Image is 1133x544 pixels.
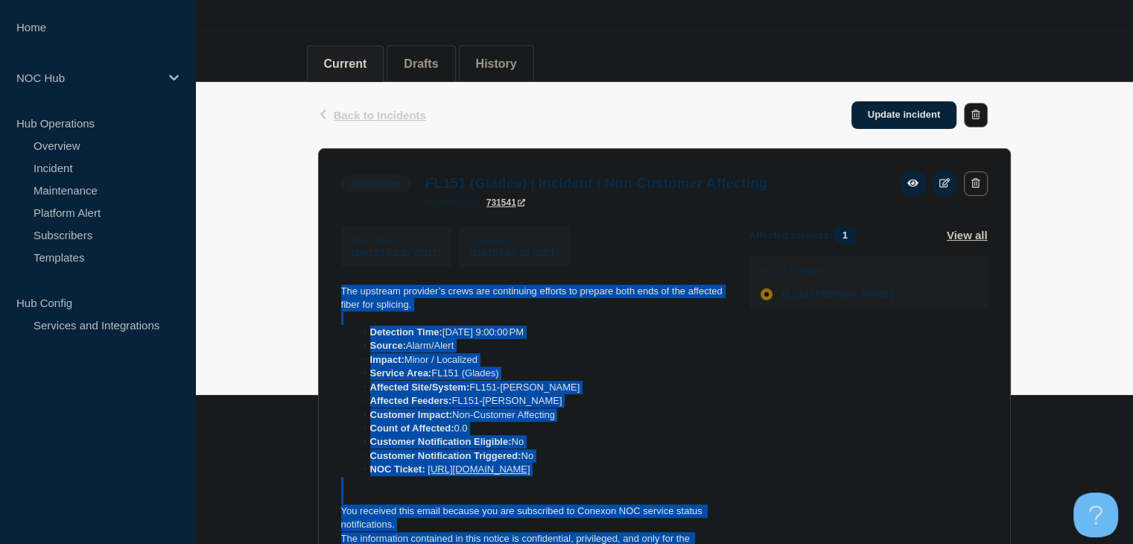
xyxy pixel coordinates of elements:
div: affected [761,288,772,300]
h3: FL151 (Glades) | Incident | Non-Customer Affecting [425,175,768,192]
div: [DATE] 02:32 (CDT) [470,246,559,259]
strong: Impact: [370,354,404,365]
p: Start time : [352,235,441,246]
strong: Service Area: [370,367,432,379]
strong: Affected Feeders: [370,395,452,406]
span: [DATE] 02:32 (CDT) [352,247,441,259]
p: NOC Hub [16,72,159,84]
li: No [355,435,726,449]
strong: Affected Site/System: [370,382,470,393]
p: FL151 (Glades) [761,265,894,276]
span: FL151-[PERSON_NAME] [781,288,894,300]
span: Affected services: [749,227,865,244]
p: You received this email because you are subscribed to Conexon NOC service status notifications. [341,505,726,532]
li: [DATE] 9:00:00 PM [355,326,726,339]
button: Current [324,57,367,71]
p: Updated : [470,235,559,246]
button: Back to Incidents [318,109,426,121]
strong: Source: [370,340,406,351]
strong: Count of Affected: [370,423,454,434]
strong: Detection Time: [370,326,442,338]
a: 731541 [486,197,525,208]
li: No [355,449,726,463]
button: History [476,57,517,71]
p: The upstream provider’s crews are continuing efforts to prepare both ends of the affected fiber f... [341,285,726,312]
li: FL151-[PERSON_NAME] [355,381,726,394]
strong: Customer Impact: [370,409,453,420]
strong: Customer Notification Eligible: [370,436,512,447]
li: Alarm/Alert [355,339,726,352]
button: Drafts [404,57,438,71]
iframe: Help Scout Beacon - Open [1073,493,1118,537]
a: Update incident [851,101,957,129]
span: Back to Incidents [334,109,426,121]
span: 1 [833,227,857,244]
li: Non-Customer Affecting [355,408,726,422]
button: View all [947,227,988,244]
a: [URL][DOMAIN_NAME] [428,464,530,475]
span: incident [425,197,460,208]
strong: Customer Notification Triggered: [370,450,521,461]
li: Minor / Localized [355,353,726,367]
li: FL151 (Glades) [355,367,726,380]
li: 0.0 [355,422,726,435]
li: FL151-[PERSON_NAME] [355,394,726,408]
p: page [425,197,480,208]
span: Monitoring [341,175,410,192]
strong: NOC Ticket: [370,464,425,475]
